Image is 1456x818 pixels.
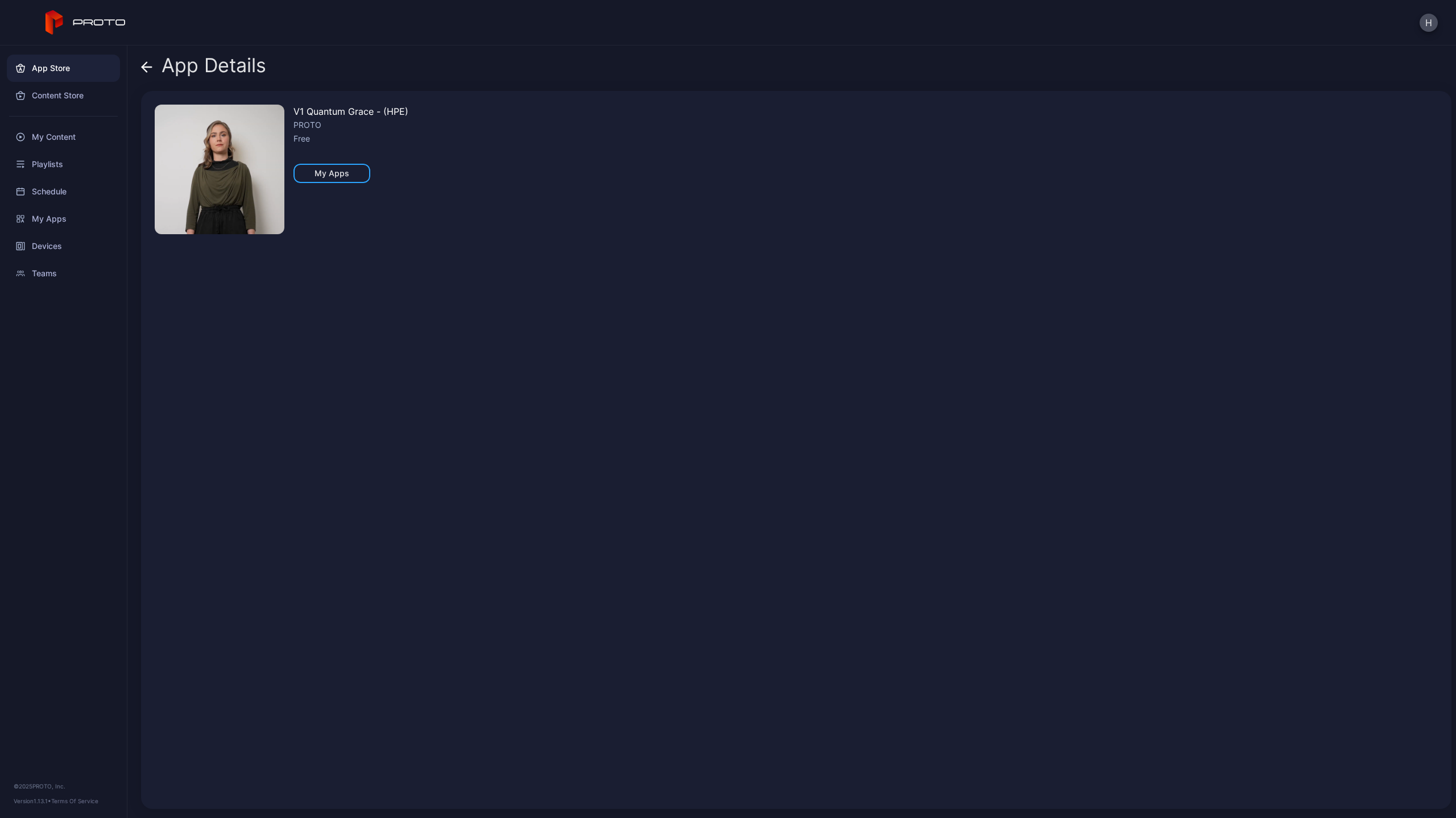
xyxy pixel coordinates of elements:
[293,164,370,183] button: My Apps
[7,151,120,178] a: Playlists
[141,55,266,82] div: App Details
[7,232,120,260] a: Devices
[1420,14,1438,32] button: H
[293,132,408,146] div: Free
[51,798,98,804] a: Terms Of Service
[315,169,349,178] div: My Apps
[293,118,408,132] div: PROTO
[7,123,120,151] a: My Content
[7,260,120,287] a: Teams
[7,205,120,232] a: My Apps
[14,782,113,791] div: © 2025 PROTO, Inc.
[7,55,120,82] a: App Store
[7,82,120,109] a: Content Store
[293,105,408,118] div: V1 Quantum Grace - (HPE)
[14,798,51,804] span: Version 1.13.1 •
[7,178,120,205] a: Schedule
